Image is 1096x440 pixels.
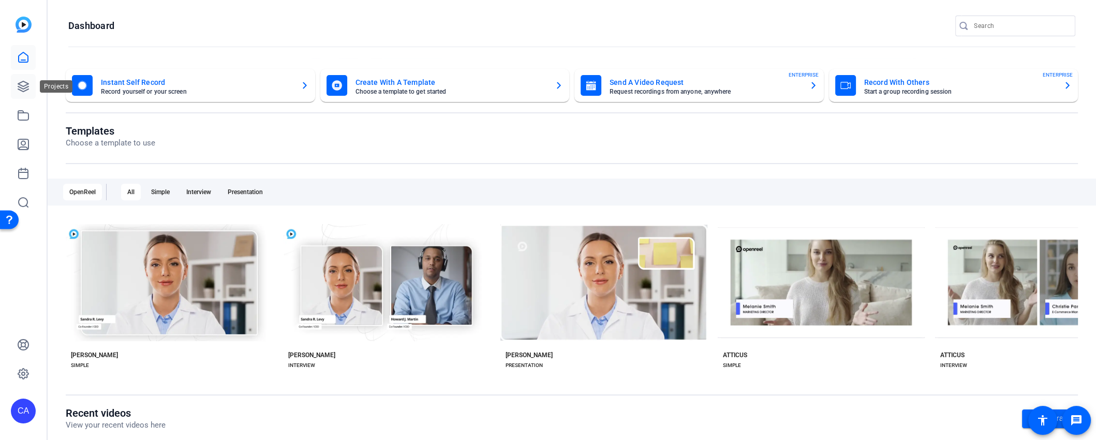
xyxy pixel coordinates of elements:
mat-card-title: Instant Self Record [101,76,292,89]
input: Search [974,20,1067,32]
div: [PERSON_NAME] [71,351,118,359]
h1: Dashboard [68,20,114,32]
h1: Recent videos [66,407,166,419]
button: Create With A TemplateChoose a template to get started [320,69,570,102]
div: PRESENTATION [506,361,543,370]
h1: Templates [66,125,155,137]
div: SIMPLE [723,361,741,370]
mat-card-subtitle: Request recordings from anyone, anywhere [610,89,801,95]
div: [PERSON_NAME] [506,351,553,359]
div: All [121,184,141,200]
div: INTERVIEW [288,361,315,370]
div: Simple [145,184,176,200]
mat-card-subtitle: Choose a template to get started [356,89,547,95]
div: OpenReel [63,184,102,200]
span: ENTERPRISE [1043,71,1073,79]
p: View your recent videos here [66,419,166,431]
div: Presentation [221,184,269,200]
mat-card-title: Create With A Template [356,76,547,89]
div: CA [11,399,36,423]
div: Projects [40,80,72,93]
button: Send A Video RequestRequest recordings from anyone, anywhereENTERPRISE [574,69,824,102]
button: Instant Self RecordRecord yourself or your screen [66,69,315,102]
a: Go to library [1022,409,1078,428]
mat-card-subtitle: Start a group recording session [864,89,1056,95]
mat-card-title: Send A Video Request [610,76,801,89]
mat-card-subtitle: Record yourself or your screen [101,89,292,95]
div: SIMPLE [71,361,89,370]
span: ENTERPRISE [789,71,819,79]
p: Choose a template to use [66,137,155,149]
div: [PERSON_NAME] [288,351,335,359]
div: INTERVIEW [940,361,967,370]
button: Record With OthersStart a group recording sessionENTERPRISE [829,69,1078,102]
mat-card-title: Record With Others [864,76,1056,89]
div: ATTICUS [940,351,965,359]
img: blue-gradient.svg [16,17,32,33]
mat-icon: message [1070,414,1083,427]
div: ATTICUS [723,351,747,359]
mat-icon: accessibility [1036,414,1049,427]
div: Interview [180,184,217,200]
